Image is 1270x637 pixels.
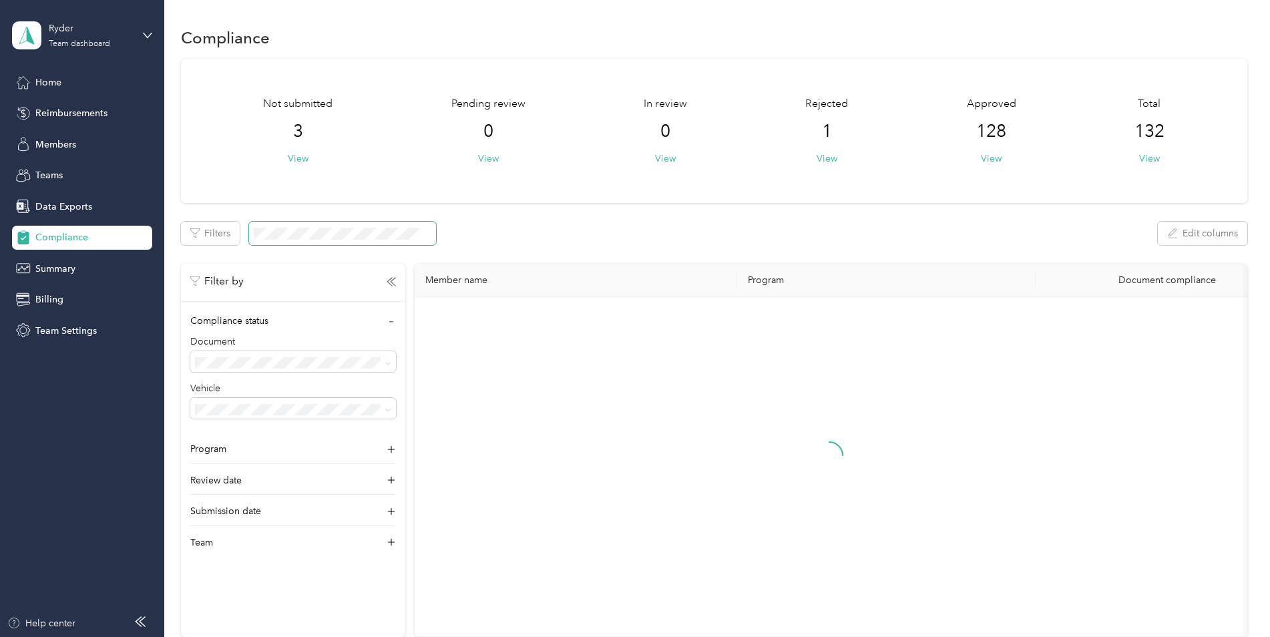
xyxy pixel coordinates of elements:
span: Approved [967,96,1016,112]
span: Team Settings [35,324,97,338]
p: Vehicle [190,381,396,395]
span: Billing [35,292,63,306]
p: Document [190,335,396,349]
span: Not submitted [263,96,333,112]
span: 0 [483,121,493,142]
button: Filters [181,222,240,245]
span: 128 [976,121,1006,142]
span: 3 [293,121,303,142]
span: Submission date [190,504,261,518]
button: Edit columns [1158,222,1247,245]
div: Ryder [49,21,132,35]
span: Members [35,138,76,152]
span: Reimbursements [35,106,108,120]
span: Teams [35,168,63,182]
span: Summary [35,262,75,276]
div: Team dashboard [49,40,110,48]
span: 132 [1134,121,1165,142]
button: View [288,152,308,166]
span: Data Exports [35,200,92,214]
span: Pending review [451,96,525,112]
span: In review [644,96,687,112]
iframe: Everlance-gr Chat Button Frame [1195,562,1270,637]
button: View [655,152,676,166]
button: View [817,152,837,166]
p: Filter by [190,273,244,290]
th: Program [737,264,1036,297]
span: Review date [190,473,242,487]
span: Compliance status [190,314,268,328]
span: 1 [822,121,832,142]
th: Member name [415,264,737,297]
span: Total [1138,96,1160,112]
button: View [1139,152,1160,166]
span: Team [190,536,213,550]
span: Home [35,75,61,89]
h1: Compliance [181,31,270,45]
button: View [981,152,1002,166]
span: 0 [660,121,670,142]
span: Rejected [805,96,848,112]
span: Program [190,442,226,456]
span: Compliance [35,230,88,244]
button: Help center [7,616,75,630]
button: View [478,152,499,166]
